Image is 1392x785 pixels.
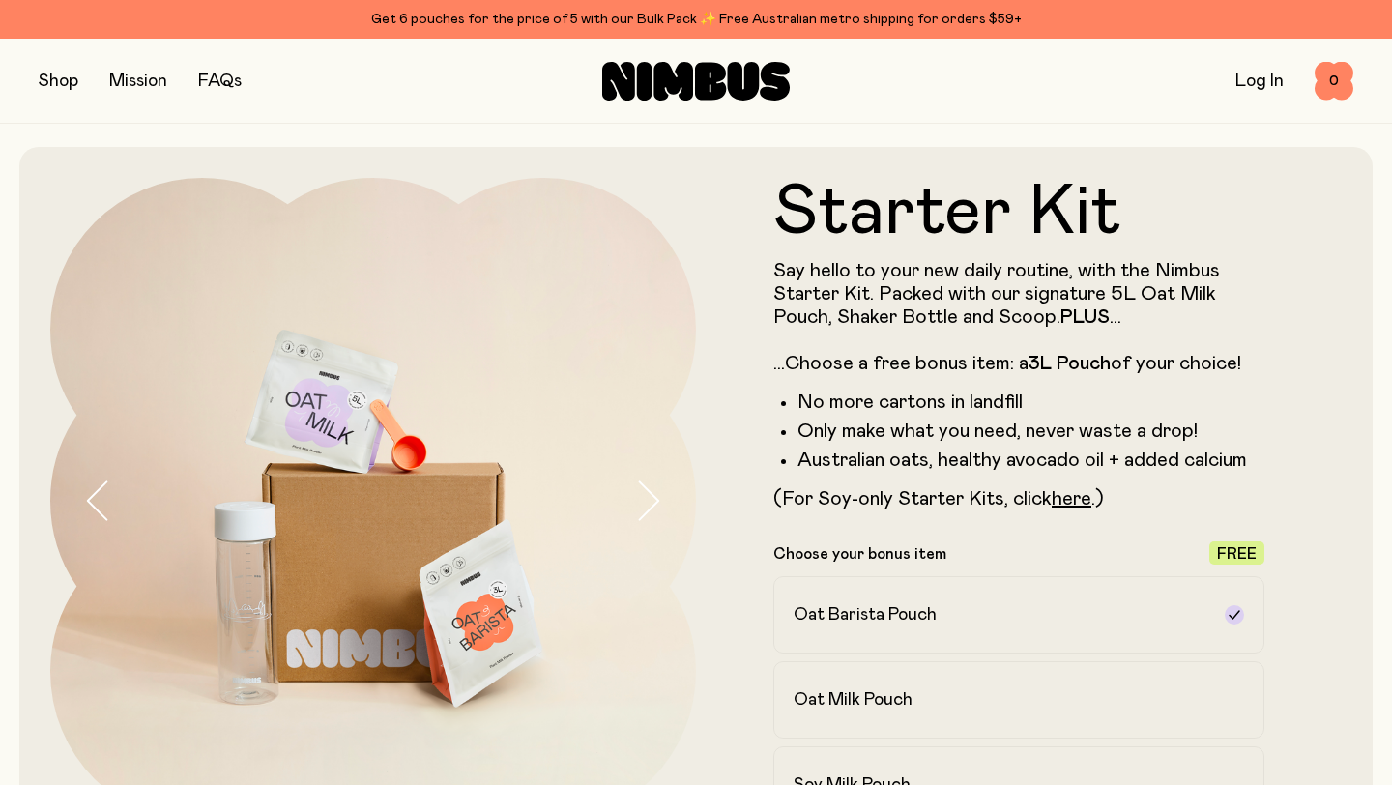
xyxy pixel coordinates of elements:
[1052,489,1091,509] a: here
[797,449,1264,472] li: Australian oats, healthy avocado oil + added calcium
[1029,354,1052,373] strong: 3L
[773,259,1264,375] p: Say hello to your new daily routine, with the Nimbus Starter Kit. Packed with our signature 5L Oa...
[797,420,1264,443] li: Only make what you need, never waste a drop!
[1057,354,1111,373] strong: Pouch
[794,688,913,712] h2: Oat Milk Pouch
[39,8,1353,31] div: Get 6 pouches for the price of 5 with our Bulk Pack ✨ Free Australian metro shipping for orders $59+
[1235,73,1284,90] a: Log In
[773,544,946,564] p: Choose your bonus item
[1315,62,1353,101] button: 0
[773,487,1264,510] p: (For Soy-only Starter Kits, click .)
[797,391,1264,414] li: No more cartons in landfill
[794,603,937,626] h2: Oat Barista Pouch
[773,178,1264,247] h1: Starter Kit
[109,73,167,90] a: Mission
[1060,307,1110,327] strong: PLUS
[198,73,242,90] a: FAQs
[1217,546,1257,562] span: Free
